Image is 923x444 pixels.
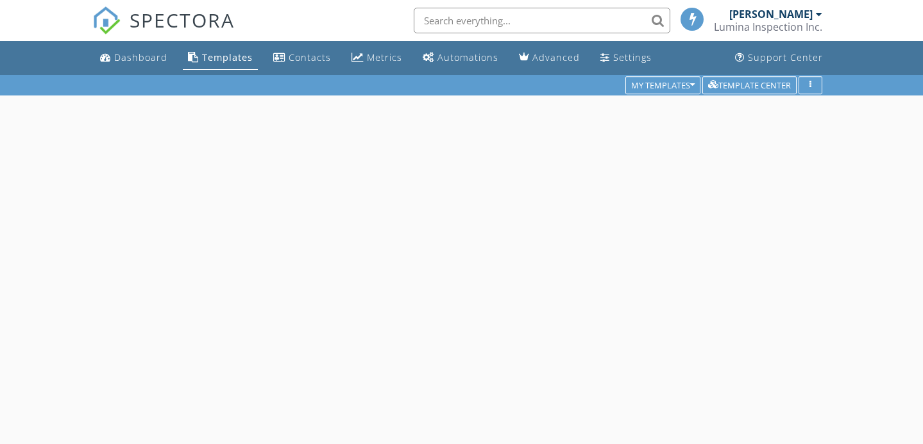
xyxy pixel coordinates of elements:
[748,51,823,63] div: Support Center
[708,81,791,90] div: Template Center
[613,51,652,63] div: Settings
[625,76,700,94] button: My Templates
[92,17,235,44] a: SPECTORA
[289,51,331,63] div: Contacts
[702,76,797,94] button: Template Center
[514,46,585,70] a: Advanced
[730,46,828,70] a: Support Center
[729,8,813,21] div: [PERSON_NAME]
[183,46,258,70] a: Templates
[418,46,504,70] a: Automations (Basic)
[95,46,173,70] a: Dashboard
[714,21,822,33] div: Lumina Inspection Inc.
[631,81,695,90] div: My Templates
[595,46,657,70] a: Settings
[532,51,580,63] div: Advanced
[130,6,235,33] span: SPECTORA
[702,79,797,90] a: Template Center
[346,46,407,70] a: Metrics
[367,51,402,63] div: Metrics
[202,51,253,63] div: Templates
[414,8,670,33] input: Search everything...
[437,51,498,63] div: Automations
[92,6,121,35] img: The Best Home Inspection Software - Spectora
[268,46,336,70] a: Contacts
[114,51,167,63] div: Dashboard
